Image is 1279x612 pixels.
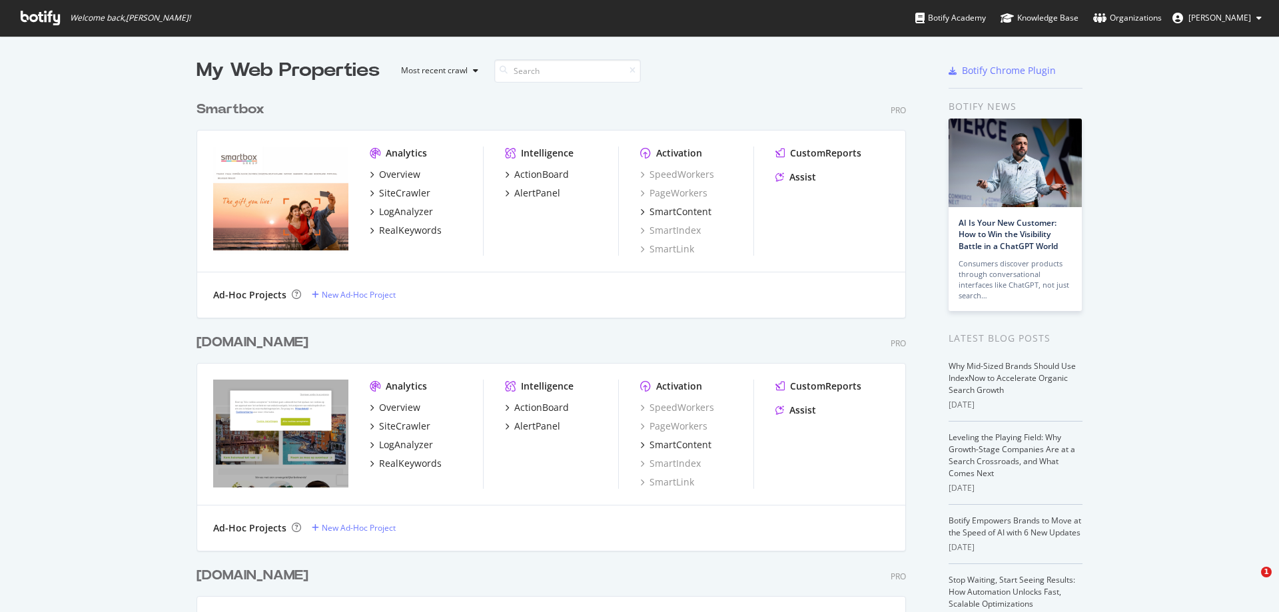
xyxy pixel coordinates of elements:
div: Intelligence [521,147,574,160]
a: SmartContent [640,205,711,218]
span: Welcome back, [PERSON_NAME] ! [70,13,191,23]
a: SmartIndex [640,224,701,237]
a: SpeedWorkers [640,168,714,181]
div: New Ad-Hoc Project [322,522,396,533]
img: smartbox.com [213,147,348,254]
a: Assist [775,170,816,184]
div: [DATE] [949,541,1082,553]
div: Intelligence [521,380,574,393]
a: SpeedWorkers [640,401,714,414]
div: Pro [891,105,906,116]
a: SmartContent [640,438,711,452]
div: Pro [891,571,906,582]
a: New Ad-Hoc Project [312,289,396,300]
div: ActionBoard [514,168,569,181]
a: PageWorkers [640,420,707,433]
div: CustomReports [790,147,861,160]
a: SmartIndex [640,457,701,470]
div: Pro [891,338,906,349]
div: Assist [789,404,816,417]
a: RealKeywords [370,457,442,470]
a: RealKeywords [370,224,442,237]
div: Consumers discover products through conversational interfaces like ChatGPT, not just search… [959,258,1072,301]
a: Leveling the Playing Field: Why Growth-Stage Companies Are at a Search Crossroads, and What Comes... [949,432,1075,479]
div: Smartbox [197,100,264,119]
div: Overview [379,401,420,414]
a: Stop Waiting, Start Seeing Results: How Automation Unlocks Fast, Scalable Optimizations [949,574,1075,609]
div: RealKeywords [379,457,442,470]
a: LogAnalyzer [370,205,433,218]
div: Activation [656,147,702,160]
div: Analytics [386,380,427,393]
div: Overview [379,168,420,181]
span: Lamar Marsh [1188,12,1251,23]
a: Smartbox [197,100,270,119]
div: Ad-Hoc Projects [213,521,286,535]
div: [DATE] [949,399,1082,411]
div: LogAnalyzer [379,205,433,218]
a: SmartLink [640,242,694,256]
input: Search [494,59,641,83]
a: Botify Chrome Plugin [949,64,1056,77]
a: AlertPanel [505,186,560,200]
div: RealKeywords [379,224,442,237]
span: 1 [1261,567,1272,577]
div: Botify Academy [915,11,986,25]
a: SiteCrawler [370,420,430,433]
div: Activation [656,380,702,393]
a: AlertPanel [505,420,560,433]
a: SiteCrawler [370,186,430,200]
a: ActionBoard [505,168,569,181]
a: ActionBoard [505,401,569,414]
div: Assist [789,170,816,184]
iframe: Intercom live chat [1234,567,1266,599]
a: LogAnalyzer [370,438,433,452]
div: [DATE] [949,482,1082,494]
div: Latest Blog Posts [949,331,1082,346]
div: ActionBoard [514,401,569,414]
button: Most recent crawl [390,60,484,81]
a: New Ad-Hoc Project [312,522,396,533]
div: CustomReports [790,380,861,393]
div: AlertPanel [514,420,560,433]
img: bongo.nl [213,380,348,487]
a: AI Is Your New Customer: How to Win the Visibility Battle in a ChatGPT World [959,217,1058,251]
a: CustomReports [775,147,861,160]
div: Ad-Hoc Projects [213,288,286,302]
a: [DOMAIN_NAME] [197,333,314,352]
div: Botify news [949,99,1082,114]
div: SmartContent [649,438,711,452]
button: [PERSON_NAME] [1162,7,1272,29]
div: Knowledge Base [1001,11,1078,25]
div: SiteCrawler [379,420,430,433]
div: Botify Chrome Plugin [962,64,1056,77]
a: [DOMAIN_NAME] [197,566,314,585]
div: Most recent crawl [401,67,468,75]
div: LogAnalyzer [379,438,433,452]
div: SiteCrawler [379,186,430,200]
a: Botify Empowers Brands to Move at the Speed of AI with 6 New Updates [949,515,1081,538]
div: SmartContent [649,205,711,218]
a: Overview [370,401,420,414]
div: Analytics [386,147,427,160]
div: My Web Properties [197,57,380,84]
a: PageWorkers [640,186,707,200]
a: Assist [775,404,816,417]
a: Overview [370,168,420,181]
div: [DOMAIN_NAME] [197,566,308,585]
div: New Ad-Hoc Project [322,289,396,300]
img: AI Is Your New Customer: How to Win the Visibility Battle in a ChatGPT World [949,119,1082,207]
div: Organizations [1093,11,1162,25]
a: CustomReports [775,380,861,393]
a: Why Mid-Sized Brands Should Use IndexNow to Accelerate Organic Search Growth [949,360,1076,396]
div: [DOMAIN_NAME] [197,333,308,352]
a: SmartLink [640,475,694,489]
